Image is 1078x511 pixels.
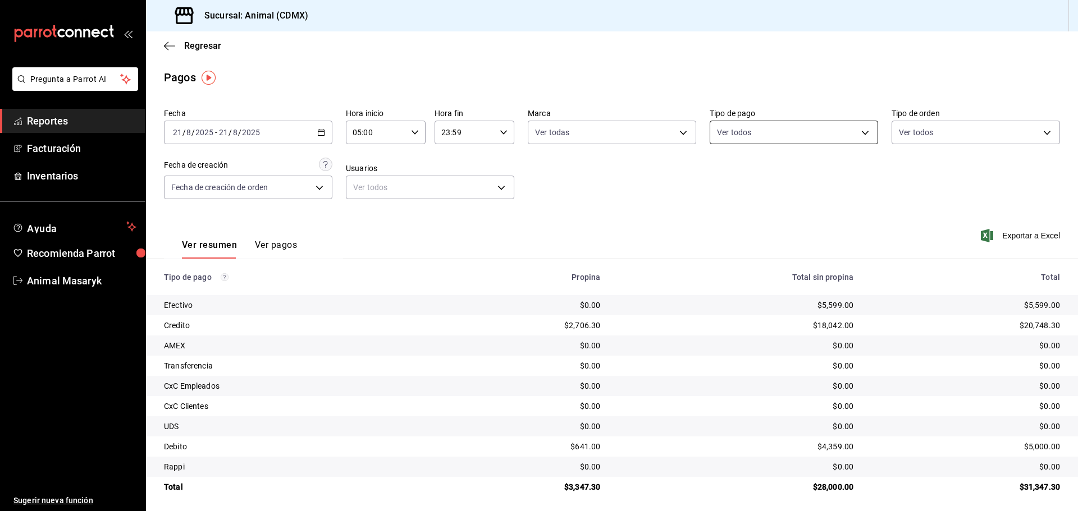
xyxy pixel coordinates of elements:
label: Marca [528,109,696,117]
span: Facturación [27,141,136,156]
img: Tooltip marker [202,71,216,85]
a: Pregunta a Parrot AI [8,81,138,93]
label: Fecha [164,109,332,117]
div: $28,000.00 [618,481,853,492]
input: ---- [241,128,261,137]
div: $2,706.30 [446,320,601,331]
label: Tipo de pago [710,109,878,117]
div: $0.00 [871,461,1060,472]
input: ---- [195,128,214,137]
div: Credito [164,320,428,331]
div: $31,347.30 [871,481,1060,492]
div: Efectivo [164,300,428,311]
span: / [191,128,195,137]
div: $5,599.00 [871,300,1060,311]
div: UDS [164,421,428,432]
span: Ver todos [899,127,933,138]
div: Total sin propina [618,273,853,282]
div: Fecha de creación [164,159,228,171]
div: AMEX [164,340,428,351]
span: Recomienda Parrot [27,246,136,261]
div: $0.00 [871,421,1060,432]
div: $0.00 [618,421,853,432]
div: $0.00 [446,300,601,311]
div: $0.00 [871,340,1060,351]
span: Pregunta a Parrot AI [30,73,121,85]
button: Regresar [164,40,221,51]
div: $0.00 [446,360,601,371]
button: Exportar a Excel [983,229,1060,242]
div: $0.00 [446,380,601,392]
button: open_drawer_menu [124,29,133,38]
label: Hora fin [435,109,514,117]
span: - [215,128,217,137]
div: $0.00 [618,461,853,472]
input: -- [232,128,238,137]
div: $0.00 [618,340,853,351]
svg: Los pagos realizados con Pay y otras terminales son montos brutos. [221,273,229,281]
div: $641.00 [446,441,601,452]
span: / [182,128,186,137]
h3: Sucursal: Animal (CDMX) [195,9,308,22]
label: Usuarios [346,164,514,172]
div: $0.00 [618,360,853,371]
span: / [238,128,241,137]
button: Ver resumen [182,240,237,259]
div: Transferencia [164,360,428,371]
div: $0.00 [446,400,601,412]
input: -- [186,128,191,137]
div: Ver todos [346,176,514,199]
span: Inventarios [27,168,136,183]
div: $5,599.00 [618,300,853,311]
div: $0.00 [871,380,1060,392]
span: Reportes [27,113,136,128]
span: Sugerir nueva función [13,495,136,507]
span: Ver todos [717,127,751,138]
div: $0.00 [446,421,601,432]
button: Ver pagos [255,240,297,259]
div: $18,042.00 [618,320,853,331]
div: $20,748.30 [871,320,1060,331]
div: Propina [446,273,601,282]
span: Ayuda [27,220,122,233]
div: $5,000.00 [871,441,1060,452]
div: $0.00 [871,360,1060,371]
div: navigation tabs [182,240,297,259]
span: / [229,128,232,137]
div: Debito [164,441,428,452]
span: Ver todas [535,127,569,138]
div: $3,347.30 [446,481,601,492]
div: $0.00 [618,400,853,412]
div: $0.00 [446,461,601,472]
div: CxC Empleados [164,380,428,392]
div: Pagos [164,69,196,86]
button: Pregunta a Parrot AI [12,67,138,91]
input: -- [218,128,229,137]
div: $4,359.00 [618,441,853,452]
label: Tipo de orden [892,109,1060,117]
div: Rappi [164,461,428,472]
div: Total [871,273,1060,282]
span: Fecha de creación de orden [171,182,268,193]
input: -- [172,128,182,137]
div: Tipo de pago [164,273,428,282]
label: Hora inicio [346,109,426,117]
span: Regresar [184,40,221,51]
div: $0.00 [871,400,1060,412]
div: CxC Clientes [164,400,428,412]
span: Animal Masaryk [27,273,136,288]
div: $0.00 [446,340,601,351]
div: $0.00 [618,380,853,392]
div: Total [164,481,428,492]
